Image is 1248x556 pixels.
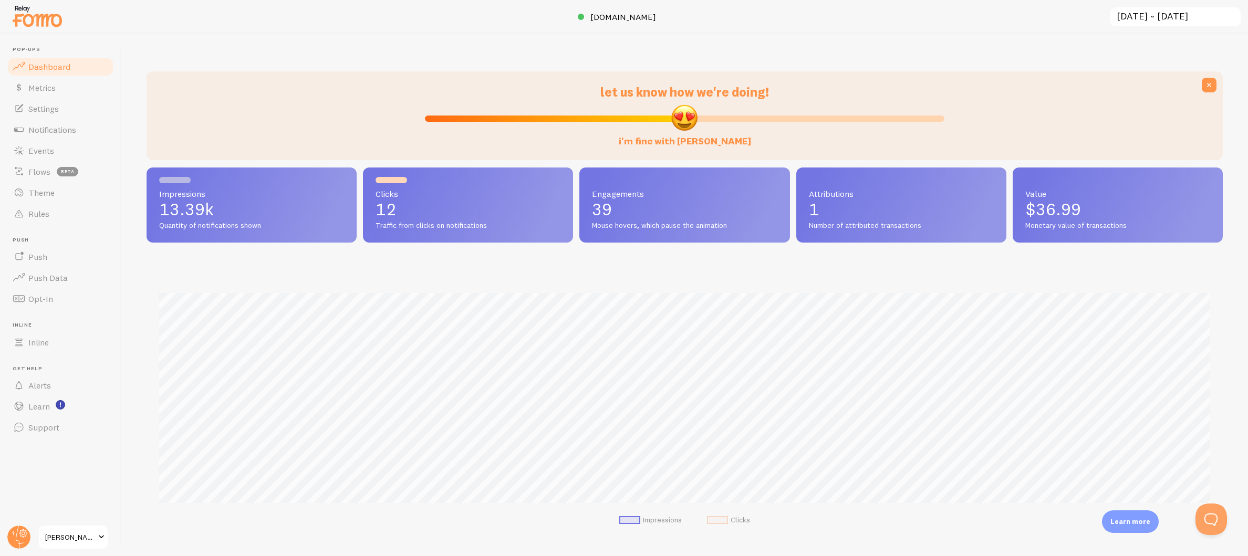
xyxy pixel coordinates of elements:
li: Clicks [707,516,750,525]
img: fomo-relay-logo-orange.svg [11,3,64,29]
a: Learn [6,396,115,417]
span: Pop-ups [13,46,115,53]
span: Opt-In [28,293,53,304]
span: Support [28,422,59,433]
a: Rules [6,203,115,224]
span: Inline [28,337,49,348]
span: Impressions [159,190,344,198]
span: Notifications [28,124,76,135]
p: 1 [809,201,994,218]
span: Number of attributed transactions [809,221,994,230]
span: Learn [28,401,50,412]
img: emoji.png [670,103,699,132]
span: Rules [28,208,49,219]
span: Traffic from clicks on notifications [376,221,560,230]
span: Clicks [376,190,560,198]
a: Settings [6,98,115,119]
a: Opt-In [6,288,115,309]
span: Alerts [28,380,51,391]
span: Dashboard [28,61,70,72]
a: Events [6,140,115,161]
label: i'm fine with [PERSON_NAME] [619,125,751,148]
a: Inline [6,332,115,353]
a: Push Data [6,267,115,288]
span: let us know how we're doing! [600,84,769,100]
p: Learn more [1110,517,1150,527]
a: Push [6,246,115,267]
span: beta [57,167,78,176]
span: Push [28,251,47,262]
a: Notifications [6,119,115,140]
p: 13.39k [159,201,344,218]
li: Impressions [619,516,682,525]
span: Push Data [28,272,68,283]
a: Flows beta [6,161,115,182]
a: Theme [6,182,115,203]
span: Theme [28,187,55,198]
span: Quantity of notifications shown [159,221,344,230]
span: Inline [13,322,115,329]
iframe: Help Scout Beacon - Open [1195,503,1227,535]
span: Get Help [13,365,115,372]
span: Metrics [28,82,56,93]
span: Value [1025,190,1210,198]
a: Support [6,417,115,438]
span: Engagements [592,190,777,198]
svg: <p>Watch New Feature Tutorials!</p> [56,400,65,410]
a: Alerts [6,375,115,396]
a: Dashboard [6,56,115,77]
a: Metrics [6,77,115,98]
span: $36.99 [1025,199,1081,219]
div: Learn more [1102,510,1159,533]
span: Attributions [809,190,994,198]
span: [PERSON_NAME] [45,531,95,543]
span: Settings [28,103,59,114]
span: Push [13,237,115,244]
p: 12 [376,201,560,218]
span: Mouse hovers, which pause the animation [592,221,777,230]
p: 39 [592,201,777,218]
span: Flows [28,166,50,177]
span: Events [28,145,54,156]
span: Monetary value of transactions [1025,221,1210,230]
a: [PERSON_NAME] [38,524,109,550]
